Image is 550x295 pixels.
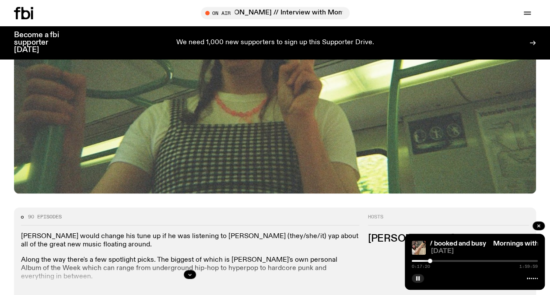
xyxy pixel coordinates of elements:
span: [DATE] [431,248,538,255]
a: Mornings with [PERSON_NAME] / booked and busy [323,240,486,247]
span: 90 episodes [28,214,62,219]
p: We need 1,000 new supporters to sign up this Supporter Drive. [176,39,374,47]
h2: Hosts [368,214,529,225]
img: A photo of Jim in the fbi studio sitting on a chair and awkwardly holding their leg in the air, s... [412,241,426,255]
span: 1:59:59 [519,264,538,269]
h3: Become a fbi supporter [DATE] [14,32,70,54]
p: Along the way there's a few spotlight picks. The biggest of which is [PERSON_NAME]'s own personal... [21,256,359,281]
p: [PERSON_NAME] would change his tune up if he was listening to [PERSON_NAME] (they/she/it) yap abo... [21,232,359,249]
button: On AirMornings with [PERSON_NAME] // Interview with Momma [201,7,350,19]
span: 0:17:20 [412,264,430,269]
h3: [PERSON_NAME] [368,234,529,244]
